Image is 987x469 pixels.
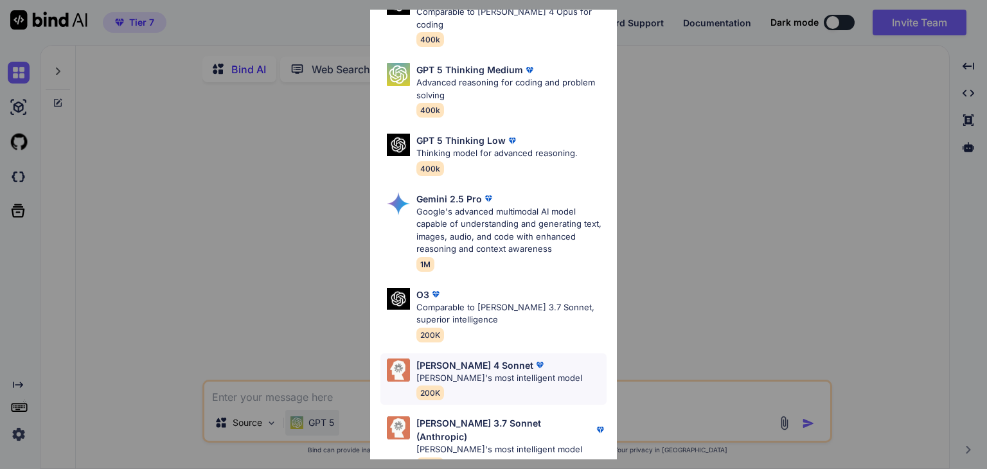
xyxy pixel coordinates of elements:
p: Advanced reasoning for coding and problem solving [416,76,607,102]
img: premium [533,358,546,371]
img: Pick Models [387,192,410,215]
img: premium [482,192,495,205]
img: Pick Models [387,63,410,86]
p: GPT 5 Thinking Low [416,134,506,147]
img: premium [523,64,536,76]
p: [PERSON_NAME]'s most intelligent model [416,443,607,456]
p: Comparable to [PERSON_NAME] 3.7 Sonnet, superior intelligence [416,301,607,326]
span: 200K [416,328,444,342]
img: premium [429,288,442,301]
img: premium [506,134,519,147]
p: [PERSON_NAME] 4 Sonnet [416,358,533,372]
span: 200K [416,385,444,400]
img: premium [594,423,607,436]
img: Pick Models [387,416,410,439]
p: Thinking model for advanced reasoning. [416,147,578,160]
span: 400k [416,103,444,118]
img: Pick Models [387,134,410,156]
span: 400k [416,32,444,47]
span: 1M [416,257,434,272]
p: [PERSON_NAME]'s most intelligent model [416,372,582,385]
p: GPT 5 Thinking Medium [416,63,523,76]
p: [PERSON_NAME] 3.7 Sonnet (Anthropic) [416,416,594,443]
img: Pick Models [387,288,410,310]
span: 400k [416,161,444,176]
p: Comparable to [PERSON_NAME] 4 Opus for coding [416,6,607,31]
p: Gemini 2.5 Pro [416,192,482,206]
p: O3 [416,288,429,301]
p: Google's advanced multimodal AI model capable of understanding and generating text, images, audio... [416,206,607,256]
img: Pick Models [387,358,410,382]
